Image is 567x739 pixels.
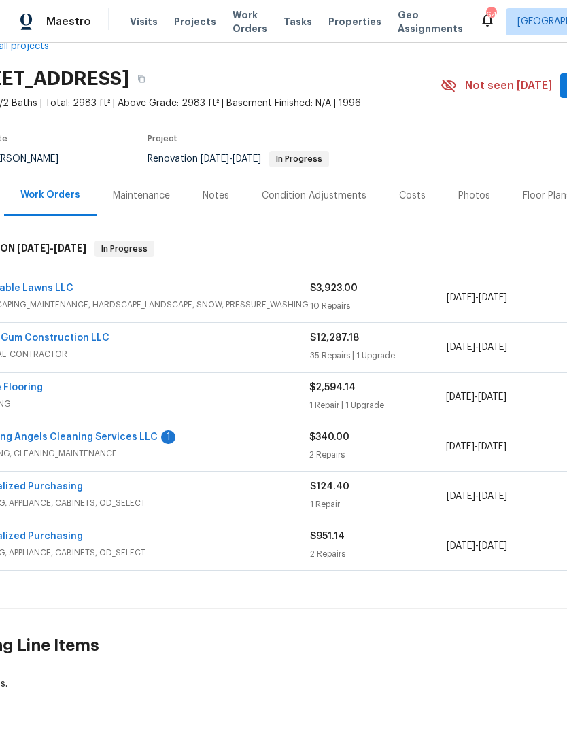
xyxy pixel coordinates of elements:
[310,333,359,343] span: $12,287.18
[310,482,349,492] span: $124.40
[399,189,426,203] div: Costs
[310,532,345,541] span: $951.14
[447,291,507,305] span: -
[310,498,447,511] div: 1 Repair
[271,155,328,163] span: In Progress
[201,154,261,164] span: -
[130,15,158,29] span: Visits
[486,8,496,22] div: 64
[446,390,506,404] span: -
[310,349,447,362] div: 35 Repairs | 1 Upgrade
[262,189,366,203] div: Condition Adjustments
[96,242,153,256] span: In Progress
[203,189,229,203] div: Notes
[20,188,80,202] div: Work Orders
[479,293,507,303] span: [DATE]
[201,154,229,164] span: [DATE]
[310,283,358,293] span: $3,923.00
[479,343,507,352] span: [DATE]
[161,430,175,444] div: 1
[17,243,86,253] span: -
[446,392,475,402] span: [DATE]
[113,189,170,203] div: Maintenance
[148,154,329,164] span: Renovation
[447,293,475,303] span: [DATE]
[328,15,381,29] span: Properties
[465,79,552,92] span: Not seen [DATE]
[174,15,216,29] span: Projects
[310,547,447,561] div: 2 Repairs
[447,541,475,551] span: [DATE]
[446,442,475,451] span: [DATE]
[447,489,507,503] span: -
[447,343,475,352] span: [DATE]
[398,8,463,35] span: Geo Assignments
[479,492,507,501] span: [DATE]
[148,135,177,143] span: Project
[479,541,507,551] span: [DATE]
[447,492,475,501] span: [DATE]
[458,189,490,203] div: Photos
[478,392,506,402] span: [DATE]
[309,398,445,412] div: 1 Repair | 1 Upgrade
[478,442,506,451] span: [DATE]
[446,440,506,453] span: -
[54,243,86,253] span: [DATE]
[17,243,50,253] span: [DATE]
[233,154,261,164] span: [DATE]
[283,17,312,27] span: Tasks
[309,383,356,392] span: $2,594.14
[310,299,447,313] div: 10 Repairs
[447,341,507,354] span: -
[129,67,154,91] button: Copy Address
[309,432,349,442] span: $340.00
[233,8,267,35] span: Work Orders
[447,539,507,553] span: -
[309,448,445,462] div: 2 Repairs
[46,15,91,29] span: Maestro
